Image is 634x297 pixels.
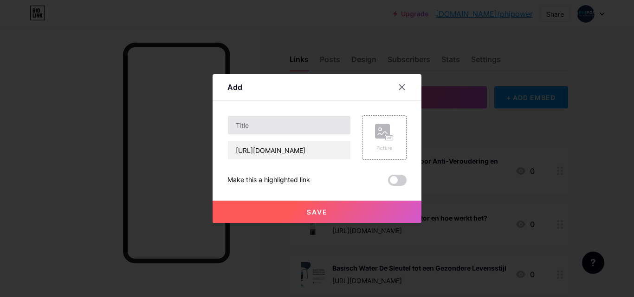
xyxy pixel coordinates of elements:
input: URL [228,141,350,159]
button: Save [213,201,421,223]
div: Add [227,82,242,93]
div: Make this a highlighted link [227,175,310,186]
input: Title [228,116,350,134]
span: Save [307,208,328,216]
div: Picture [375,145,394,152]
